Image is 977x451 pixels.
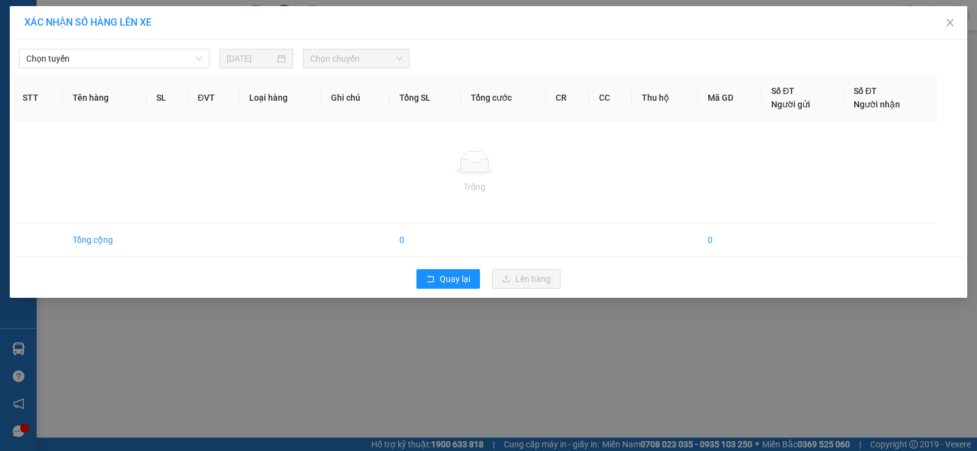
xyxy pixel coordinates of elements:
[23,180,927,193] div: Trống
[227,52,275,65] input: 15/08/2025
[147,74,187,121] th: SL
[321,74,390,121] th: Ghi chú
[546,74,589,121] th: CR
[416,269,480,289] button: rollbackQuay lại
[63,223,147,257] td: Tổng cộng
[698,74,761,121] th: Mã GD
[698,223,761,257] td: 0
[426,275,435,284] span: rollback
[13,74,63,121] th: STT
[854,99,900,109] span: Người nhận
[632,74,698,121] th: Thu hộ
[771,99,810,109] span: Người gửi
[63,74,147,121] th: Tên hàng
[461,74,546,121] th: Tổng cước
[589,74,632,121] th: CC
[440,272,470,286] span: Quay lại
[492,269,561,289] button: uploadLên hàng
[854,86,877,96] span: Số ĐT
[390,74,461,121] th: Tổng SL
[945,18,955,27] span: close
[390,223,461,257] td: 0
[26,49,202,68] span: Chọn tuyến
[933,6,967,40] button: Close
[310,49,402,68] span: Chọn chuyến
[188,74,240,121] th: ĐVT
[239,74,321,121] th: Loại hàng
[24,16,151,28] span: XÁC NHẬN SỐ HÀNG LÊN XE
[771,86,794,96] span: Số ĐT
